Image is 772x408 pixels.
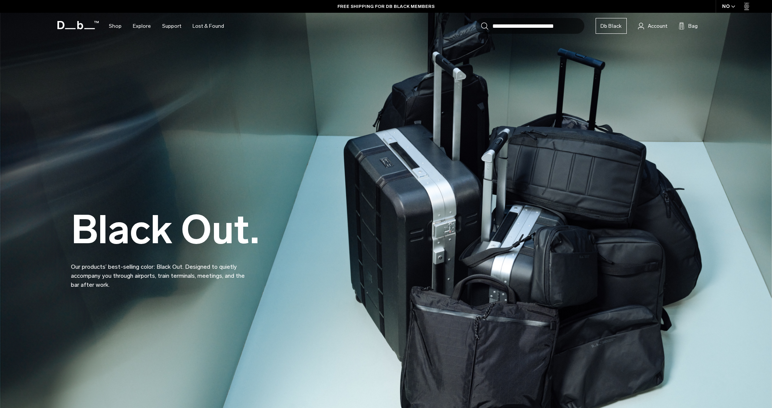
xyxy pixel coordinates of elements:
[337,3,435,10] a: FREE SHIPPING FOR DB BLACK MEMBERS
[679,21,698,30] button: Bag
[71,253,251,289] p: Our products’ best-selling color: Black Out. Designed to quietly accompany you through airports, ...
[109,13,122,39] a: Shop
[596,18,627,34] a: Db Black
[648,22,667,30] span: Account
[162,13,181,39] a: Support
[688,22,698,30] span: Bag
[103,13,230,39] nav: Main Navigation
[638,21,667,30] a: Account
[193,13,224,39] a: Lost & Found
[133,13,151,39] a: Explore
[71,210,259,250] h2: Black Out.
